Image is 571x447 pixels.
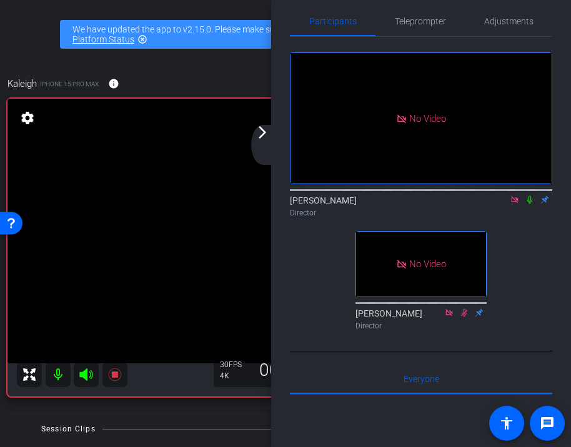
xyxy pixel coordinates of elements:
span: Everyone [404,375,439,383]
span: iPhone 15 Pro Max [40,79,99,89]
span: Kaleigh [7,77,37,91]
mat-icon: info [108,78,119,89]
div: [PERSON_NAME] [355,307,487,332]
span: Teleprompter [395,17,446,26]
div: 30 [220,360,251,370]
span: Adjustments [484,17,534,26]
div: 00:00:14 [251,360,335,381]
mat-icon: highlight_off [137,34,147,44]
mat-icon: accessibility [499,416,514,431]
span: No Video [409,112,446,124]
div: We have updated the app to v2.15.0. Please make sure the mobile user has the newest version. [60,20,511,49]
mat-icon: settings [19,111,36,125]
mat-icon: message [540,416,555,431]
div: Director [355,320,487,332]
span: No Video [409,258,446,270]
div: Session Clips [41,423,96,435]
div: 4K [220,371,251,381]
div: Director [290,207,552,219]
span: Participants [309,17,357,26]
mat-icon: arrow_forward_ios [255,125,270,140]
div: [PERSON_NAME] [290,194,552,219]
a: Platform Status [72,34,134,44]
span: FPS [229,360,242,369]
